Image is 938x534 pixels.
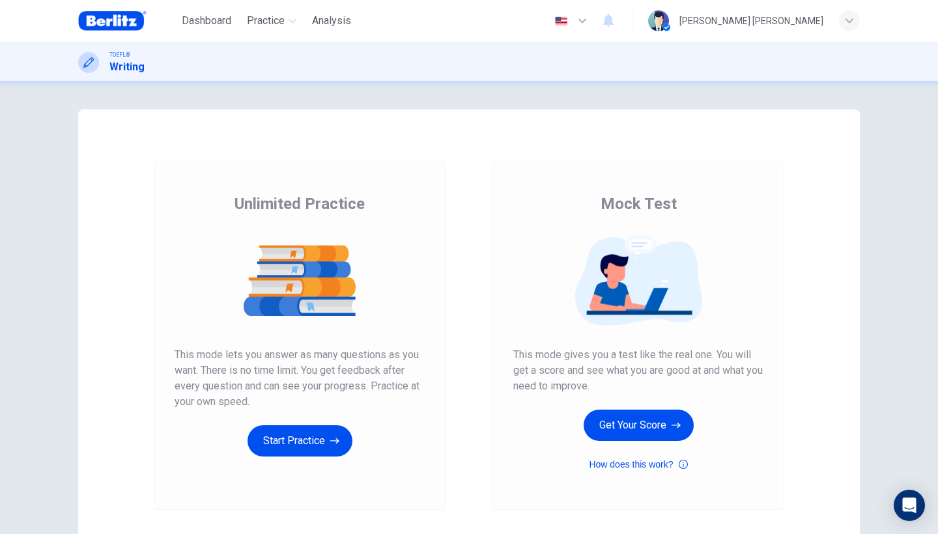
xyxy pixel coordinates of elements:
[894,490,925,521] div: Open Intercom Messenger
[234,193,365,214] span: Unlimited Practice
[182,13,231,29] span: Dashboard
[584,410,694,441] button: Get Your Score
[553,16,569,26] img: en
[247,13,285,29] span: Practice
[679,13,823,29] div: [PERSON_NAME] [PERSON_NAME]
[177,9,236,33] button: Dashboard
[513,347,763,394] span: This mode gives you a test like the real one. You will get a score and see what you are good at a...
[307,9,356,33] button: Analysis
[601,193,677,214] span: Mock Test
[175,347,425,410] span: This mode lets you answer as many questions as you want. There is no time limit. You get feedback...
[589,457,687,472] button: How does this work?
[242,9,302,33] button: Practice
[78,8,147,34] img: Berlitz Brasil logo
[109,59,145,75] h1: Writing
[648,10,669,31] img: Profile picture
[248,425,352,457] button: Start Practice
[312,13,351,29] span: Analysis
[78,8,177,34] a: Berlitz Brasil logo
[109,50,130,59] span: TOEFL®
